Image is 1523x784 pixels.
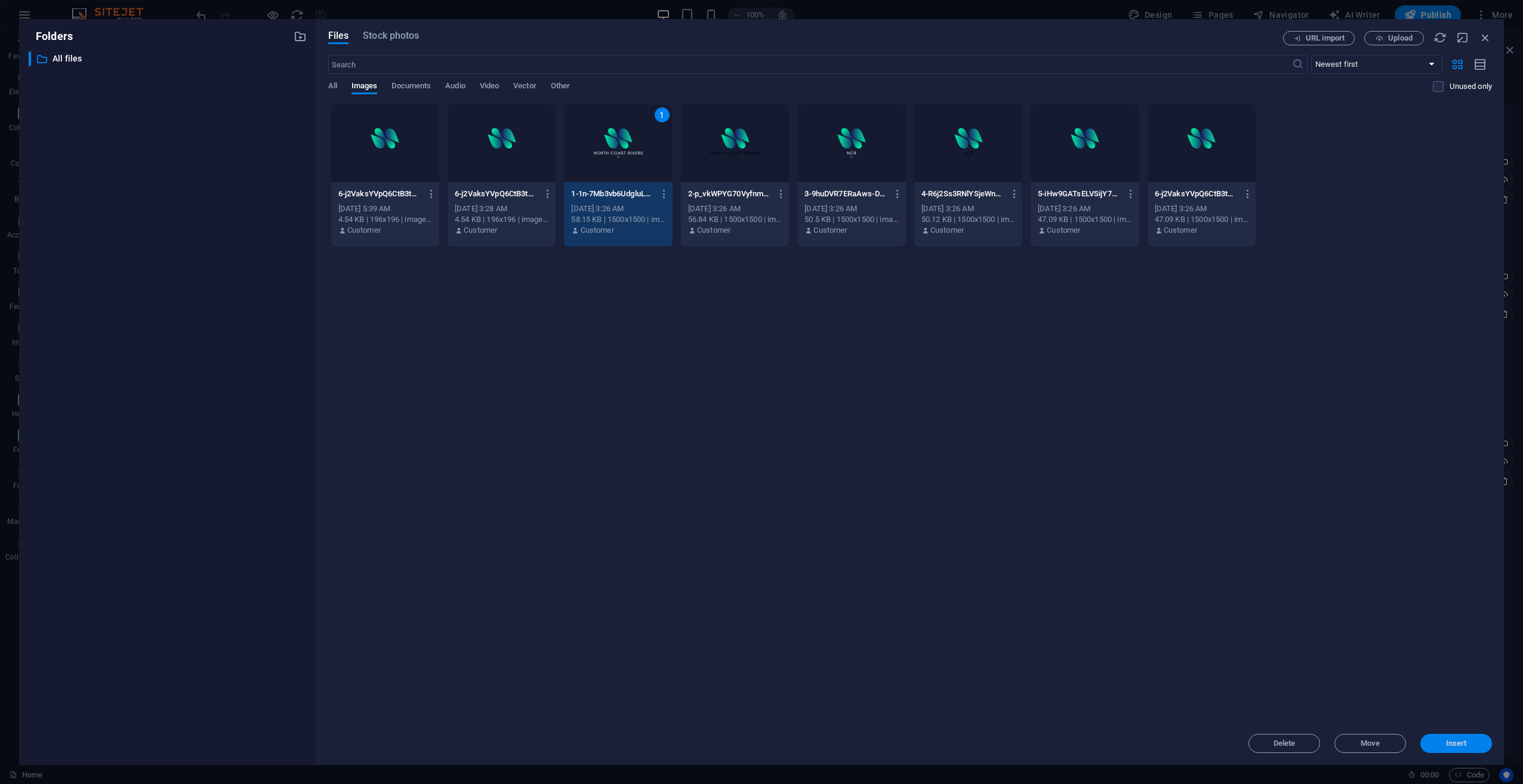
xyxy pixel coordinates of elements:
div: ​ [29,51,31,66]
p: 6-j2VaksYVpQ6CtB3tDVHLPg-nH4Q1NIFJSIo_ZKr-NN3WA.png [338,189,421,199]
span: Audio [445,79,465,95]
div: [DATE] 3:26 AM [1155,203,1248,214]
input: Search [328,55,1292,74]
p: 6-j2VaksYVpQ6CtB3tDVHLPg.png [1155,189,1238,199]
i: Reload [1433,31,1447,44]
p: 6-j2VaksYVpQ6CtB3tDVHLPg-vUcPYs5_-7lerhkf3GQUlA.png [455,189,538,199]
span: Move [1361,740,1380,747]
div: [DATE] 3:28 AM [455,203,548,214]
p: Displays only files that are not in use on the website. Files added during this session can still... [1450,81,1492,92]
div: [DATE] 3:26 AM [1038,203,1132,214]
span: Upload [1388,35,1413,42]
button: Upload [1364,31,1424,45]
p: Customer [464,225,497,236]
span: Documents [391,79,431,95]
p: 3-9huDVR7ERaAws-Dw4-s-tg.png [804,189,887,199]
span: Video [480,79,499,95]
p: Customer [347,225,381,236]
span: All [328,79,337,95]
p: Customer [697,225,730,236]
p: Customer [1047,225,1080,236]
p: Customer [1164,225,1197,236]
p: 4-R6j2Ss3RNlYSjeWnhIhnDg.png [921,189,1004,199]
button: URL import [1283,31,1355,45]
span: URL import [1306,35,1345,42]
span: Delete [1274,740,1296,747]
p: Customer [930,225,964,236]
button: 3 [27,731,42,734]
div: 4.54 KB | 196x196 | image/png [338,214,432,225]
p: 2-p_vkWPYG70Vyfnm24WIwgw.png [688,189,771,199]
span: Insert [1446,740,1467,747]
p: 1-1n-7Mb3vb6UdgluL4_C2Sg.png [571,189,654,199]
span: Files [328,29,349,43]
div: 50.5 KB | 1500x1500 | image/png [804,214,898,225]
div: [DATE] 3:26 AM [921,203,1015,214]
div: 58.15 KB | 1500x1500 | image/png [571,214,665,225]
button: Insert [1420,734,1492,753]
i: Close [1479,31,1492,44]
p: Customer [813,225,847,236]
div: [DATE] 3:26 AM [571,203,665,214]
span: Vector [513,79,537,95]
div: 56.84 KB | 1500x1500 | image/png [688,214,782,225]
i: Create new folder [294,30,307,43]
div: 50.12 KB | 1500x1500 | image/png [921,214,1015,225]
button: 1 [27,700,42,703]
p: 5-iHw9GATsELVSijY7aM3n1A.png [1038,189,1121,199]
span: Images [352,79,378,95]
span: Other [551,79,570,95]
div: [DATE] 3:26 AM [688,203,782,214]
button: 2 [27,715,42,718]
div: 47.09 KB | 1500x1500 | image/png [1038,214,1132,225]
p: Customer [581,225,614,236]
p: Folders [29,29,73,44]
span: Stock photos [363,29,419,43]
button: Move [1334,734,1406,753]
div: 4.54 KB | 196x196 | image/png [455,214,548,225]
button: Delete [1248,734,1320,753]
p: All files [53,52,285,66]
div: [DATE] 5:39 AM [338,203,432,214]
div: 47.09 KB | 1500x1500 | image/png [1155,214,1248,225]
i: Minimize [1456,31,1469,44]
div: [DATE] 3:26 AM [804,203,898,214]
div: 1 [655,107,670,122]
